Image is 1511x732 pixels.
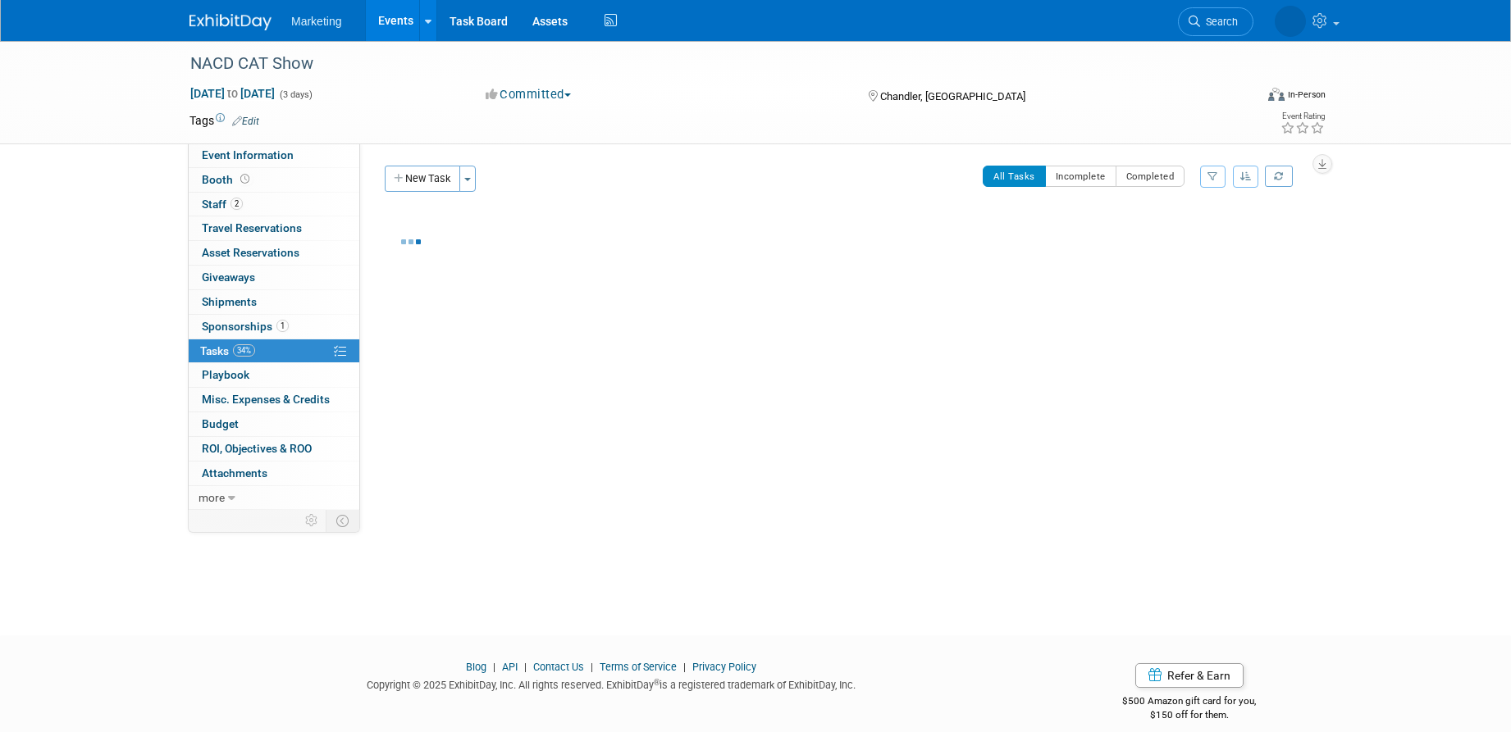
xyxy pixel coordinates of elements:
[520,661,531,673] span: |
[189,388,359,411] a: Misc. Expenses & Credits
[200,344,255,357] span: Tasks
[385,166,460,192] button: New Task
[326,510,360,531] td: Toggle Event Tabs
[233,344,255,357] span: 34%
[276,320,289,332] span: 1
[278,89,313,100] span: (3 days)
[1275,6,1306,37] img: Patti Baxter
[202,148,294,161] span: Event Information
[202,173,253,186] span: Booth
[202,417,239,430] span: Budget
[202,271,255,284] span: Giveaways
[202,466,267,480] span: Attachments
[1200,16,1238,28] span: Search
[189,241,359,265] a: Asset Reservations
[600,661,677,673] a: Terms of Service
[502,661,518,673] a: API
[202,393,330,406] span: Misc. Expenses & Credits
[401,239,421,244] img: loading...
[1135,663,1244,688] a: Refer & Earn
[587,661,597,673] span: |
[237,173,253,185] span: Booth not reserved yet
[189,143,359,167] a: Event Information
[189,315,359,339] a: Sponsorships1
[189,193,359,216] a: Staff2
[480,86,577,103] button: Committed
[189,437,359,461] a: ROI, Objectives & ROO
[202,442,312,455] span: ROI, Objectives & ROO
[202,368,249,381] span: Playbook
[1280,112,1325,120] div: Event Rating
[189,486,359,510] a: more
[189,14,272,30] img: ExhibitDay
[189,216,359,240] a: Travel Reservations
[1157,85,1326,110] div: Event Format
[225,87,240,100] span: to
[880,90,1025,102] span: Chandler, [GEOGRAPHIC_DATA]
[692,661,756,673] a: Privacy Policy
[185,49,1229,79] div: NACD CAT Show
[189,290,359,314] a: Shipments
[189,168,359,192] a: Booth
[1116,166,1185,187] button: Completed
[189,339,359,363] a: Tasks34%
[202,320,289,333] span: Sponsorships
[199,491,225,504] span: more
[291,15,341,28] span: Marketing
[1178,7,1253,36] a: Search
[679,661,690,673] span: |
[189,461,359,485] a: Attachments
[189,266,359,289] a: Giveaways
[983,166,1046,187] button: All Tasks
[1287,89,1326,101] div: In-Person
[1057,684,1322,721] div: $500 Amazon gift card for you,
[189,86,276,101] span: [DATE] [DATE]
[1057,708,1322,722] div: $150 off for them.
[466,661,486,673] a: Blog
[1045,166,1116,187] button: Incomplete
[1268,88,1285,101] img: Format-Inperson.png
[232,116,259,127] a: Edit
[189,112,259,129] td: Tags
[533,661,584,673] a: Contact Us
[654,678,660,687] sup: ®
[189,412,359,436] a: Budget
[489,661,500,673] span: |
[202,246,299,259] span: Asset Reservations
[202,295,257,308] span: Shipments
[189,363,359,387] a: Playbook
[231,198,243,210] span: 2
[202,198,243,211] span: Staff
[1265,166,1293,187] a: Refresh
[189,674,1033,693] div: Copyright © 2025 ExhibitDay, Inc. All rights reserved. ExhibitDay is a registered trademark of Ex...
[298,510,326,531] td: Personalize Event Tab Strip
[202,221,302,234] span: Travel Reservations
